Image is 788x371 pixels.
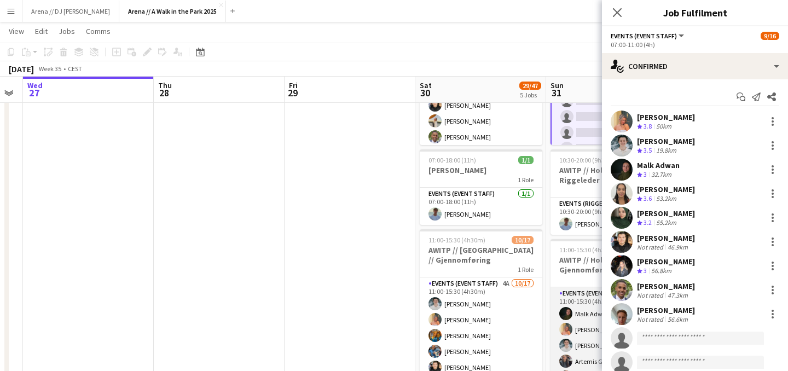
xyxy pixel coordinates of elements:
[518,156,534,164] span: 1/1
[637,315,665,323] div: Not rated
[119,1,226,22] button: Arena // A Walk in the Park 2025
[86,26,111,36] span: Comms
[644,218,652,227] span: 3.2
[420,149,542,225] app-job-card: 07:00-18:00 (11h)1/1[PERSON_NAME]1 RoleEvents (Event Staff)1/107:00-18:00 (11h)[PERSON_NAME]
[637,233,695,243] div: [PERSON_NAME]
[287,86,298,99] span: 29
[551,80,564,90] span: Sun
[158,80,172,90] span: Thu
[761,32,779,40] span: 9/16
[27,80,43,90] span: Wed
[602,53,788,79] div: Confirmed
[611,40,779,49] div: 07:00-11:00 (4h)
[611,32,677,40] span: Events (Event Staff)
[637,136,695,146] div: [PERSON_NAME]
[520,91,541,99] div: 5 Jobs
[611,32,686,40] button: Events (Event Staff)
[82,24,115,38] a: Comms
[665,243,690,251] div: 46.9km
[649,170,674,179] div: 32.7km
[512,236,534,244] span: 10/17
[654,194,679,204] div: 53.2km
[428,236,485,244] span: 11:00-15:30 (4h30m)
[22,1,119,22] button: Arena // DJ [PERSON_NAME]
[649,266,674,276] div: 56.8km
[654,146,679,155] div: 19.8km
[519,82,541,90] span: 29/47
[68,65,82,73] div: CEST
[551,255,673,275] h3: AWITP // Holmestrand // Gjennomføring
[551,165,673,185] h3: AWITP // Holmestrand // Riggeleder
[602,5,788,20] h3: Job Fulfilment
[551,198,673,235] app-card-role: Events (Rigger)1/110:30-20:00 (9h30m)[PERSON_NAME]
[551,149,673,235] app-job-card: 10:30-20:00 (9h30m)1/1AWITP // Holmestrand // Riggeleder1 RoleEvents (Rigger)1/110:30-20:00 (9h30...
[644,194,652,202] span: 3.6
[637,208,695,218] div: [PERSON_NAME]
[518,176,534,184] span: 1 Role
[637,243,665,251] div: Not rated
[644,170,647,178] span: 3
[654,218,679,228] div: 55.2km
[559,246,616,254] span: 11:00-15:30 (4h30m)
[4,24,28,38] a: View
[637,305,695,315] div: [PERSON_NAME]
[420,80,432,90] span: Sat
[637,184,695,194] div: [PERSON_NAME]
[428,156,476,164] span: 07:00-18:00 (11h)
[26,86,43,99] span: 27
[9,63,34,74] div: [DATE]
[59,26,75,36] span: Jobs
[420,165,542,175] h3: [PERSON_NAME]
[637,281,695,291] div: [PERSON_NAME]
[665,291,690,299] div: 47.3km
[420,188,542,225] app-card-role: Events (Event Staff)1/107:00-18:00 (11h)[PERSON_NAME]
[420,245,542,265] h3: AWITP // [GEOGRAPHIC_DATA] // Gjennomføring
[637,112,695,122] div: [PERSON_NAME]
[665,315,690,323] div: 56.6km
[549,86,564,99] span: 31
[157,86,172,99] span: 28
[637,160,680,170] div: Malk Adwan
[644,122,652,130] span: 3.8
[289,80,298,90] span: Fri
[518,265,534,274] span: 1 Role
[637,257,695,266] div: [PERSON_NAME]
[637,291,665,299] div: Not rated
[35,26,48,36] span: Edit
[644,266,647,275] span: 3
[418,86,432,99] span: 30
[559,156,616,164] span: 10:30-20:00 (9h30m)
[9,26,24,36] span: View
[36,65,63,73] span: Week 35
[654,122,674,131] div: 50km
[54,24,79,38] a: Jobs
[644,146,652,154] span: 3.5
[31,24,52,38] a: Edit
